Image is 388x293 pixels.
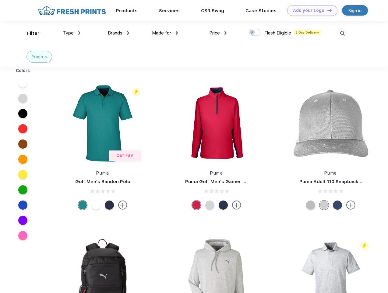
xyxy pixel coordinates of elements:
[224,31,227,35] img: dropdown.png
[232,201,241,210] img: more.svg
[63,30,74,36] span: Type
[192,201,201,210] div: Ski Patrol
[360,242,369,250] img: flash_active_toggle.svg
[264,30,291,36] span: Flash Eligible
[132,88,140,96] img: flash_active_toggle.svg
[62,83,143,164] img: func=resize&h=266
[333,201,342,210] div: Peacoat with Qut Shd
[127,31,129,35] img: dropdown.png
[185,179,281,184] a: Puma Golf Men's Gamer Golf Quarter-Zip
[96,171,109,175] a: Puma
[159,8,180,13] a: Services
[176,31,178,35] img: dropdown.png
[176,83,257,164] img: func=resize&h=266
[327,9,332,12] img: DT
[201,8,224,13] a: CSR Swag
[116,8,138,13] a: Products
[209,30,220,36] span: Price
[219,201,228,210] div: Navy Blazer
[75,179,130,184] a: Golf Men's Bandon Polo
[11,67,35,74] div: Colors
[78,31,80,35] img: dropdown.png
[36,5,108,16] img: fo%20logo%202.webp
[346,201,355,210] img: more.svg
[342,5,368,16] a: Sign in
[294,30,321,35] span: 5 Day Delivery
[27,30,40,37] div: Filter
[108,30,122,36] span: Brands
[118,201,127,210] img: more.svg
[31,54,43,60] div: Puma
[293,8,324,13] div: Add your Logo
[306,201,315,210] div: Quarry with Brt Whit
[205,201,214,210] div: High Rise
[210,171,223,175] a: Puma
[319,201,329,210] div: Quarry Brt Whit
[116,153,133,158] span: Our Fav
[324,171,337,175] a: Puma
[45,56,47,58] img: filter_cancel.svg
[91,201,101,210] div: Bright White
[78,201,87,210] div: Green Lagoon
[290,83,371,164] img: func=resize&h=266
[348,7,362,14] div: Sign in
[152,30,171,36] span: Made for
[337,28,347,38] img: desktop_search.svg
[105,201,114,210] div: Navy Blazer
